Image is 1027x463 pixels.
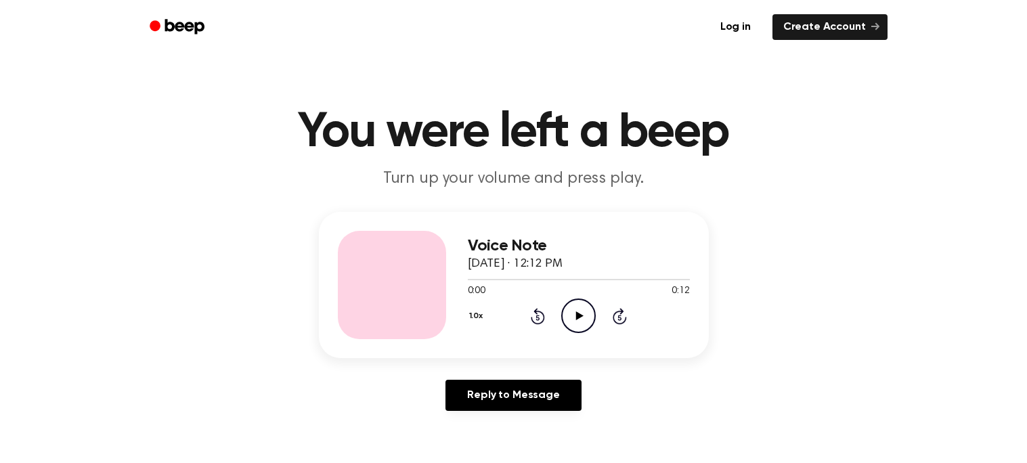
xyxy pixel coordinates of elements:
[140,14,217,41] a: Beep
[468,258,563,270] span: [DATE] · 12:12 PM
[672,284,689,299] span: 0:12
[468,305,488,328] button: 1.0x
[468,284,485,299] span: 0:00
[468,237,690,255] h3: Voice Note
[167,108,860,157] h1: You were left a beep
[254,168,774,190] p: Turn up your volume and press play.
[445,380,581,411] a: Reply to Message
[707,12,764,43] a: Log in
[772,14,888,40] a: Create Account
